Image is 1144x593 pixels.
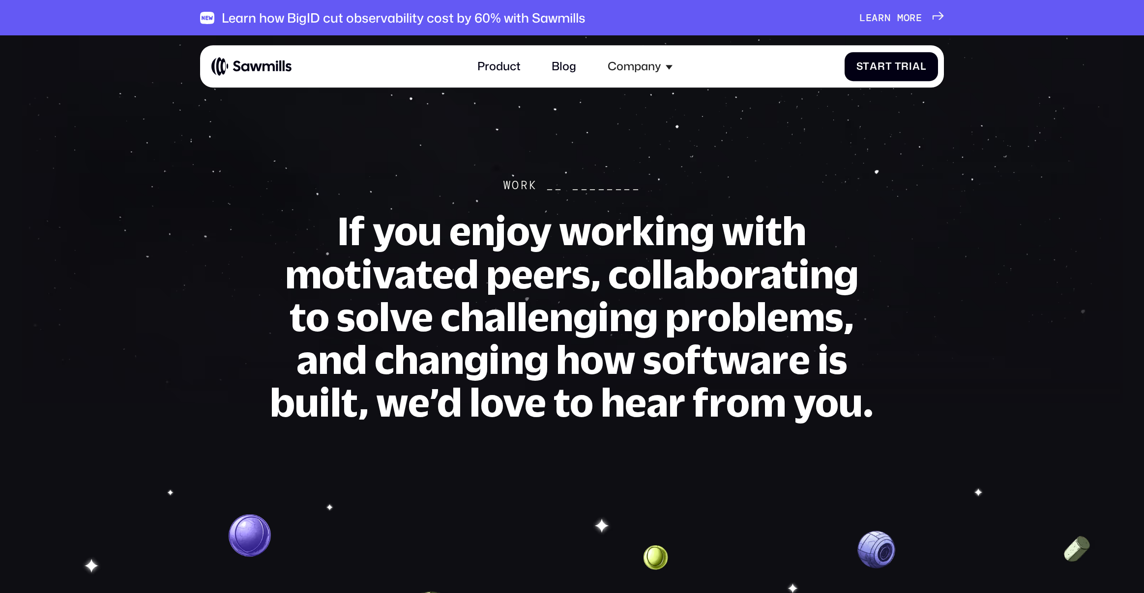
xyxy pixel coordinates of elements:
[884,12,891,24] span: n
[863,60,870,72] span: t
[901,60,909,72] span: r
[859,12,866,24] span: L
[904,12,910,24] span: o
[222,10,586,25] div: Learn how BigID cut observability cost by 60% with Sawmills
[878,12,884,24] span: r
[878,60,885,72] span: r
[916,12,922,24] span: e
[897,12,904,24] span: m
[469,51,529,82] a: Product
[859,12,944,24] a: Learnmore
[866,12,872,24] span: e
[268,209,876,424] h1: If you enjoy working with motivated peers, collaborating to solve challenging problems, and chang...
[543,51,585,82] a: Blog
[912,60,920,72] span: a
[845,52,938,81] a: StartTrial
[503,179,641,193] div: Work __ ________
[872,12,878,24] span: a
[885,60,892,72] span: t
[608,60,661,74] div: Company
[909,60,912,72] span: i
[856,60,863,72] span: S
[870,60,878,72] span: a
[895,60,902,72] span: T
[909,12,916,24] span: r
[599,51,681,82] div: Company
[920,60,927,72] span: l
